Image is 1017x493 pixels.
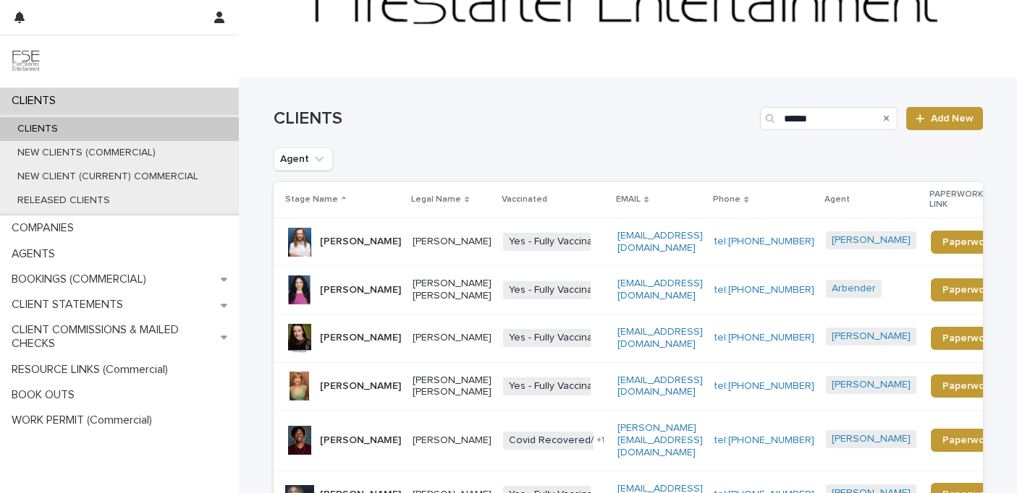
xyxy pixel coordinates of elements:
[503,432,679,450] span: Covid Recovered/Naturally Immune
[274,108,755,129] h1: CLIENTS
[942,333,994,343] span: Paperwork
[832,379,911,391] a: [PERSON_NAME]
[274,147,333,171] button: Agent
[929,187,997,213] p: PAPERWORK LINK
[6,363,180,377] p: RESOURCE LINKS (Commercial)
[320,434,401,447] p: [PERSON_NAME]
[832,234,911,246] a: [PERSON_NAME]
[6,123,69,135] p: CLIENTS
[6,194,122,207] p: RELEASED CLIENTS
[6,171,210,183] p: NEW CLIENT (CURRENT) COMMERCIAL
[413,374,491,399] p: [PERSON_NAME] [PERSON_NAME]
[503,281,614,299] span: Yes - Fully Vaccinated
[6,413,164,427] p: WORK PERMIT (Commercial)
[6,221,85,235] p: COMPANIES
[12,47,41,76] img: 9JgRvJ3ETPGCJDhvPVA5
[596,436,604,445] span: + 1
[931,327,1005,350] a: Paperwork
[617,375,703,398] a: [EMAIL_ADDRESS][DOMAIN_NAME]
[931,374,1005,398] a: Paperwork
[503,329,614,347] span: Yes - Fully Vaccinated
[320,236,401,248] p: [PERSON_NAME]
[760,107,898,130] input: Search
[6,298,135,312] p: CLIENT STATEMENTS
[832,283,876,295] a: Arbender
[714,435,814,445] a: tel:[PHONE_NUMBER]
[931,429,1005,452] a: Paperwork
[714,285,814,295] a: tel:[PHONE_NUMBER]
[714,381,814,391] a: tel:[PHONE_NUMBER]
[6,147,167,159] p: NEW CLIENTS (COMMERCIAL)
[942,435,994,445] span: Paperwork
[413,236,491,248] p: [PERSON_NAME]
[413,332,491,344] p: [PERSON_NAME]
[320,284,401,296] p: [PERSON_NAME]
[285,192,338,207] p: Stage Name
[6,247,67,261] p: AGENTS
[931,231,1005,254] a: Paperwork
[714,333,814,343] a: tel:[PHONE_NUMBER]
[617,327,703,349] a: [EMAIL_ADDRESS][DOMAIN_NAME]
[6,388,86,402] p: BOOK OUTS
[503,233,614,251] span: Yes - Fully Vaccinated
[413,278,491,302] p: [PERSON_NAME] [PERSON_NAME]
[617,278,703,301] a: [EMAIL_ADDRESS][DOMAIN_NAME]
[832,433,911,445] a: [PERSON_NAME]
[931,113,974,124] span: Add New
[942,381,994,391] span: Paperwork
[617,423,703,458] a: [PERSON_NAME][EMAIL_ADDRESS][DOMAIN_NAME]
[6,273,158,286] p: BOOKINGS (COMMERCIAL)
[832,330,911,343] a: [PERSON_NAME]
[616,192,641,207] p: EMAIL
[942,237,994,247] span: Paperwork
[931,278,1005,301] a: Paperwork
[617,231,703,253] a: [EMAIL_ADDRESS][DOMAIN_NAME]
[503,377,614,395] span: Yes - Fully Vaccinated
[320,332,401,344] p: [PERSON_NAME]
[502,192,547,207] p: Vaccinated
[942,285,994,295] span: Paperwork
[6,94,67,108] p: CLIENTS
[411,192,461,207] p: Legal Name
[714,236,814,246] a: tel:[PHONE_NUMBER]
[413,434,491,447] p: [PERSON_NAME]
[906,107,982,130] a: Add New
[824,192,850,207] p: Agent
[713,192,740,207] p: Phone
[320,380,401,393] p: [PERSON_NAME]
[6,323,221,351] p: CLIENT COMMISSIONS & MAILED CHECKS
